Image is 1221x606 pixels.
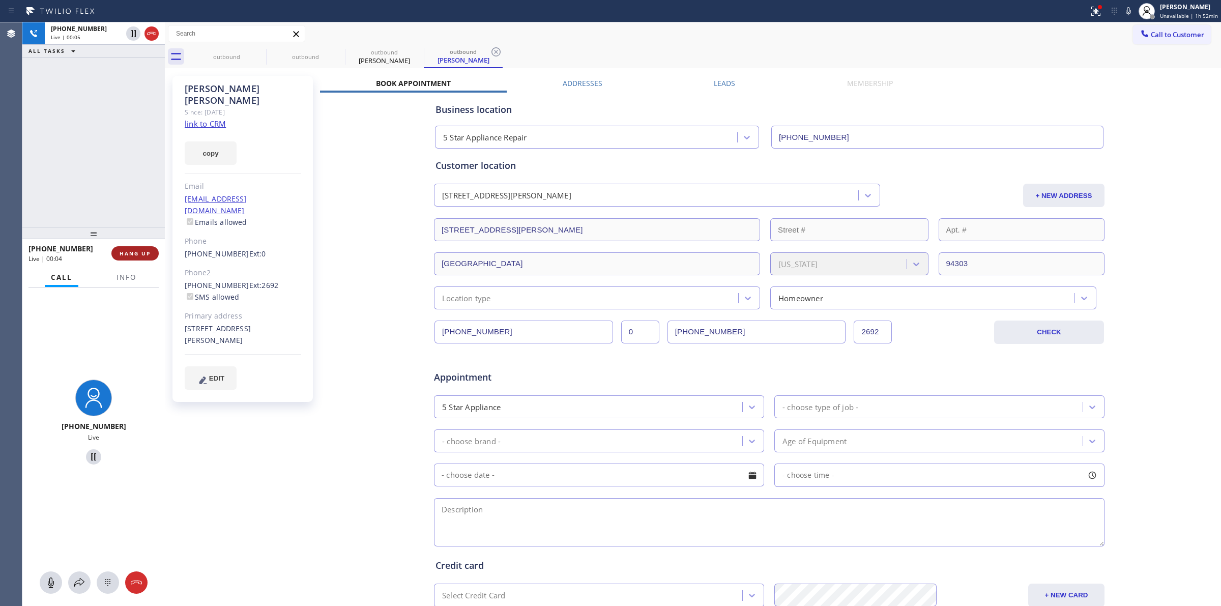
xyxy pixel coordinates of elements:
[854,321,892,343] input: Ext. 2
[185,267,301,279] div: Phone2
[185,292,239,302] label: SMS allowed
[667,321,846,343] input: Phone Number 2
[51,24,107,33] span: [PHONE_NUMBER]
[442,590,506,601] div: Select Credit Card
[185,323,301,347] div: [STREET_ADDRESS][PERSON_NAME]
[185,119,226,129] a: link to CRM
[144,26,159,41] button: Hang up
[782,401,858,413] div: - choose type of job -
[185,249,249,258] a: [PHONE_NUMBER]
[188,53,265,61] div: outbound
[120,250,151,257] span: HANG UP
[209,374,224,382] span: EDIT
[86,449,101,465] button: Hold Customer
[1023,184,1104,207] button: + NEW ADDRESS
[778,292,823,304] div: Homeowner
[249,249,266,258] span: Ext: 0
[40,571,62,594] button: Mute
[770,218,928,241] input: Street #
[771,126,1103,149] input: Phone Number
[621,321,659,343] input: Ext.
[68,571,91,594] button: Open directory
[714,78,735,88] label: Leads
[97,571,119,594] button: Open dialpad
[434,252,760,275] input: City
[45,268,78,287] button: Call
[939,218,1105,241] input: Apt. #
[435,559,1103,572] div: Credit card
[185,236,301,247] div: Phone
[125,571,148,594] button: Hang up
[434,218,760,241] input: Address
[185,217,247,227] label: Emails allowed
[376,78,451,88] label: Book Appointment
[185,280,249,290] a: [PHONE_NUMBER]
[939,252,1105,275] input: ZIP
[185,83,301,106] div: [PERSON_NAME] [PERSON_NAME]
[346,45,423,68] div: Jas Johal
[28,47,65,54] span: ALL TASKS
[782,470,834,480] span: - choose time -
[1160,3,1218,11] div: [PERSON_NAME]
[187,293,193,300] input: SMS allowed
[126,26,140,41] button: Hold Customer
[185,310,301,322] div: Primary address
[185,106,301,118] div: Since: [DATE]
[28,244,93,253] span: [PHONE_NUMBER]
[110,268,142,287] button: Info
[1133,25,1211,44] button: Call to Customer
[994,321,1104,344] button: CHECK
[111,246,159,261] button: HANG UP
[435,103,1103,117] div: Business location
[442,401,501,413] div: 5 Star Appliance
[28,254,62,263] span: Live | 00:04
[425,48,502,55] div: outbound
[185,366,237,390] button: EDIT
[346,56,423,65] div: [PERSON_NAME]
[563,78,602,88] label: Addresses
[168,25,305,42] input: Search
[1151,30,1204,39] span: Call to Customer
[249,280,279,290] span: Ext: 2692
[442,292,491,304] div: Location type
[346,48,423,56] div: outbound
[435,159,1103,172] div: Customer location
[442,435,501,447] div: - choose brand -
[434,464,764,486] input: - choose date -
[1121,4,1136,18] button: Mute
[62,421,126,431] span: [PHONE_NUMBER]
[847,78,893,88] label: Membership
[185,181,301,192] div: Email
[434,321,613,343] input: Phone Number
[51,273,72,282] span: Call
[187,218,193,225] input: Emails allowed
[185,194,247,215] a: [EMAIL_ADDRESS][DOMAIN_NAME]
[185,141,237,165] button: copy
[782,435,847,447] div: Age of Equipment
[434,370,656,384] span: Appointment
[443,132,527,143] div: 5 Star Appliance Repair
[117,273,136,282] span: Info
[1160,12,1218,19] span: Unavailable | 1h 52min
[88,433,99,442] span: Live
[267,53,344,61] div: outbound
[442,190,571,201] div: [STREET_ADDRESS][PERSON_NAME]
[22,45,85,57] button: ALL TASKS
[425,45,502,67] div: Jas Johal
[425,55,502,65] div: [PERSON_NAME]
[51,34,80,41] span: Live | 00:05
